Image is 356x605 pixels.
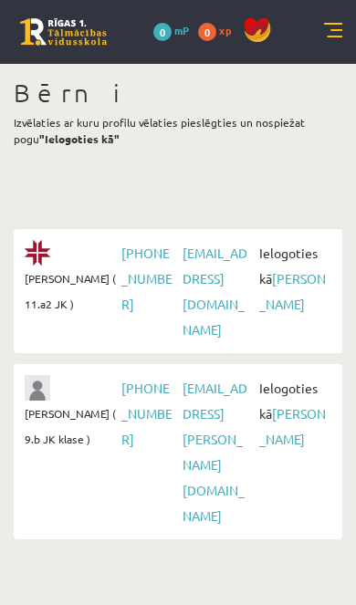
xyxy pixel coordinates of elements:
[25,375,50,401] img: Jānis Tāre
[20,18,107,46] a: Rīgas 1. Tālmācības vidusskola
[14,114,342,147] p: Izvēlaties ar kuru profilu vēlaties pieslēgties un nospiežat pogu
[39,131,120,146] b: "Ielogoties kā"
[183,245,247,338] a: [EMAIL_ADDRESS][DOMAIN_NAME]
[259,270,326,312] a: [PERSON_NAME]
[121,245,173,312] a: [PHONE_NUMBER]
[198,23,240,37] a: 0 xp
[25,240,50,266] img: Elīza Tāre
[14,78,342,109] h1: Bērni
[174,23,189,37] span: mP
[183,380,247,524] a: [EMAIL_ADDRESS][PERSON_NAME][DOMAIN_NAME]
[259,405,326,447] a: [PERSON_NAME]
[255,240,331,317] span: Ielogoties kā
[198,23,216,41] span: 0
[153,23,172,41] span: 0
[25,401,117,452] span: [PERSON_NAME] ( 9.b JK klase )
[25,266,117,317] span: [PERSON_NAME] ( 11.a2 JK )
[255,375,331,452] span: Ielogoties kā
[219,23,231,37] span: xp
[121,380,173,447] a: [PHONE_NUMBER]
